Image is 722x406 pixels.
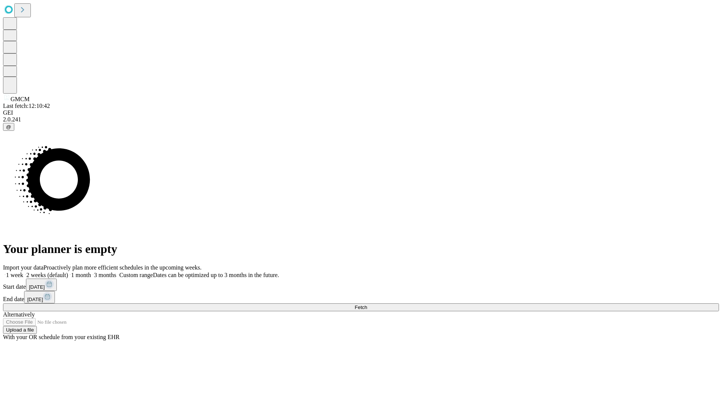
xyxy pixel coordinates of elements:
[26,279,57,291] button: [DATE]
[29,284,45,290] span: [DATE]
[3,326,37,334] button: Upload a file
[3,291,719,303] div: End date
[6,124,11,130] span: @
[3,116,719,123] div: 2.0.241
[153,272,279,278] span: Dates can be optimized up to 3 months in the future.
[3,303,719,311] button: Fetch
[3,242,719,256] h1: Your planner is empty
[24,291,55,303] button: [DATE]
[3,103,50,109] span: Last fetch: 12:10:42
[3,279,719,291] div: Start date
[26,272,68,278] span: 2 weeks (default)
[3,264,44,271] span: Import your data
[355,304,367,310] span: Fetch
[71,272,91,278] span: 1 month
[44,264,202,271] span: Proactively plan more efficient schedules in the upcoming weeks.
[94,272,116,278] span: 3 months
[27,297,43,302] span: [DATE]
[3,334,120,340] span: With your OR schedule from your existing EHR
[6,272,23,278] span: 1 week
[3,311,35,318] span: Alternatively
[3,109,719,116] div: GEI
[11,96,30,102] span: GMCM
[3,123,14,131] button: @
[119,272,153,278] span: Custom range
